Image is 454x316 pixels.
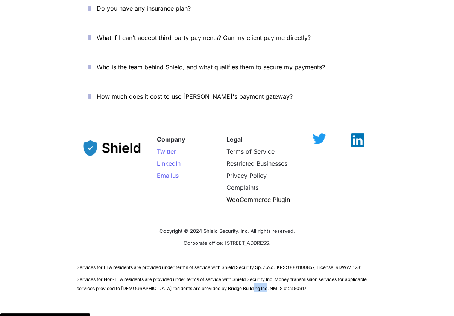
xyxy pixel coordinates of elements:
span: Do you have any insurance plan? [97,5,191,12]
span: Corporate office: [STREET_ADDRESS] [184,240,271,246]
span: us [172,172,179,179]
span: Who is the team behind Shield, and what qualifies them to secure my payments? [97,63,325,71]
a: Terms of Service [226,148,275,155]
button: How much does it cost to use [PERSON_NAME]'s payment gateway? [77,85,378,108]
strong: Legal [226,136,242,143]
a: Emailus [157,172,179,179]
strong: Company [157,136,185,143]
a: LinkedIn [157,160,181,167]
a: Twitter [157,148,176,155]
span: Services for Non-EEA residents are provided under terms of service with Shield Security Inc. Mone... [77,276,368,291]
a: Restricted Businesses [226,160,287,167]
a: Privacy Policy [226,172,267,179]
span: How much does it cost to use [PERSON_NAME]'s payment gateway? [97,93,293,100]
span: Services for EEA residents are provided under terms of service with Shield Security Sp. Z.o.o., K... [77,264,362,270]
button: What if I can’t accept third-party payments? Can my client pay me directly? [77,26,378,49]
span: What if I can’t accept third-party payments? Can my client pay me directly? [97,34,311,41]
span: Email [157,172,172,179]
a: Complaints [226,184,258,191]
button: Who is the team behind Shield, and what qualifies them to secure my payments? [77,55,378,79]
span: Copyright © 2024 Shield Security, Inc. All rights reserved. [159,228,295,234]
a: WooCommerce Plugin [226,196,290,203]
